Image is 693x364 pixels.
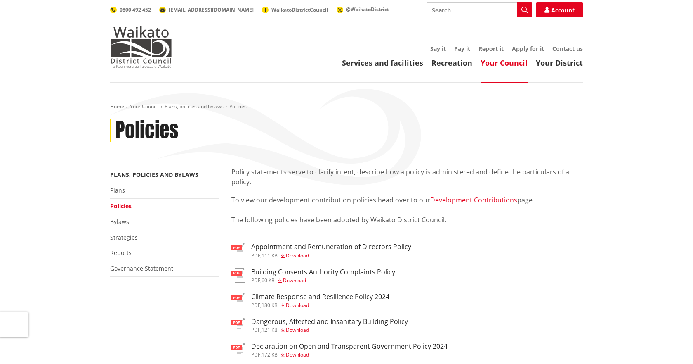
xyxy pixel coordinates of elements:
[478,45,504,52] a: Report it
[251,352,448,357] div: ,
[231,268,395,283] a: Building Consents Authority Complaints Policy pdf,60 KB Download
[110,264,173,272] a: Governance Statement
[286,351,309,358] span: Download
[251,326,260,333] span: pdf
[251,268,395,276] h3: Building Consents Authority Complaints Policy
[346,6,389,13] span: @WaikatoDistrict
[251,293,389,301] h3: Climate Response and Resilience Policy 2024
[110,103,124,110] a: Home
[159,6,254,13] a: [EMAIL_ADDRESS][DOMAIN_NAME]
[342,58,423,68] a: Services and facilities
[231,167,583,187] p: Policy statements serve to clarify intent, describe how a policy is administered and define the p...
[286,326,309,333] span: Download
[110,103,583,110] nav: breadcrumb
[536,2,583,17] a: Account
[110,171,198,178] a: Plans, policies and bylaws
[251,303,389,308] div: ,
[231,343,245,357] img: document-pdf.svg
[262,302,278,309] span: 180 KB
[251,243,411,251] h3: Appointment and Remuneration of Directors Policy
[231,268,245,283] img: document-pdf.svg
[231,293,245,307] img: document-pdf.svg
[231,195,583,235] p: To view our development contribution policies head over to our page. The following policies have ...
[262,277,275,284] span: 60 KB
[165,103,224,110] a: Plans, policies and bylaws
[427,2,532,17] input: Search input
[110,202,132,210] a: Policies
[262,326,278,333] span: 121 KB
[231,293,389,308] a: Climate Response and Resilience Policy 2024 pdf,180 KB Download
[431,58,472,68] a: Recreation
[251,351,260,358] span: pdf
[286,302,309,309] span: Download
[337,6,389,13] a: @WaikatoDistrict
[169,6,254,13] span: [EMAIL_ADDRESS][DOMAIN_NAME]
[251,278,395,283] div: ,
[251,252,260,259] span: pdf
[251,343,448,350] h3: Declaration on Open and Transparent Government Policy 2024
[231,243,411,258] a: Appointment and Remuneration of Directors Policy pdf,111 KB Download
[110,6,151,13] a: 0800 492 452
[251,318,408,326] h3: Dangerous, Affected and Insanitary Building Policy
[552,45,583,52] a: Contact us
[262,252,278,259] span: 111 KB
[231,318,245,332] img: document-pdf.svg
[251,277,260,284] span: pdf
[110,218,129,226] a: Bylaws
[231,318,408,333] a: Dangerous, Affected and Insanitary Building Policy pdf,121 KB Download
[251,302,260,309] span: pdf
[115,119,179,143] h1: Policies
[430,195,517,205] a: Development Contributions
[110,233,138,241] a: Strategies
[229,103,247,110] span: Policies
[110,249,132,257] a: Reports
[110,186,125,194] a: Plans
[231,243,245,257] img: document-pdf.svg
[430,45,446,52] a: Say it
[454,45,470,52] a: Pay it
[481,58,528,68] a: Your Council
[262,351,278,358] span: 172 KB
[120,6,151,13] span: 0800 492 452
[231,343,448,357] a: Declaration on Open and Transparent Government Policy 2024 pdf,172 KB Download
[251,253,411,258] div: ,
[512,45,544,52] a: Apply for it
[286,252,309,259] span: Download
[536,58,583,68] a: Your District
[262,6,328,13] a: WaikatoDistrictCouncil
[251,328,408,333] div: ,
[271,6,328,13] span: WaikatoDistrictCouncil
[130,103,159,110] a: Your Council
[110,26,172,68] img: Waikato District Council - Te Kaunihera aa Takiwaa o Waikato
[283,277,306,284] span: Download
